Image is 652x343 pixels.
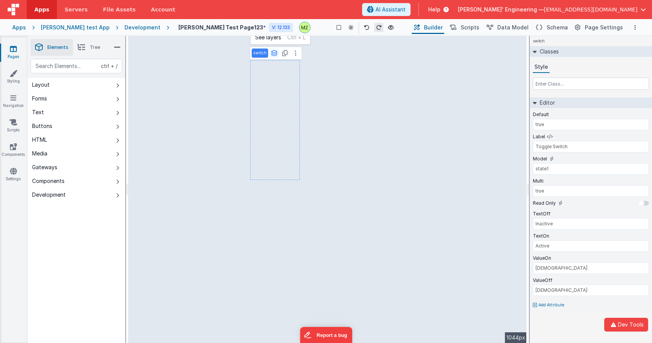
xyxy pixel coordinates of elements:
label: ValueOff [533,277,552,283]
button: Text [28,105,125,119]
div: 1044px [505,332,527,343]
label: Model [533,156,547,162]
button: Data Model [484,21,530,34]
button: Style [533,61,550,73]
h4: switch [530,36,548,46]
div: HTML [32,136,47,144]
span: Servers [65,6,87,13]
div: Apps [12,24,26,31]
h2: Editor [537,97,555,108]
span: [EMAIL_ADDRESS][DOMAIN_NAME] [544,6,637,13]
button: Buttons [28,119,125,133]
label: Default [533,112,549,118]
div: Development [125,24,160,31]
div: Text [32,108,44,116]
button: Media [28,147,125,160]
div: --> [128,36,527,343]
button: Options [631,23,640,32]
span: Elements [47,44,68,50]
label: Label [533,134,545,140]
span: Tree [90,44,100,50]
div: Development [32,191,66,199]
span: Scripts [461,24,479,31]
button: [PERSON_NAME]' Engineering — [EMAIL_ADDRESS][DOMAIN_NAME] [458,6,646,13]
div: Forms [32,95,47,102]
div: Buttons [32,122,52,130]
span: Apps [34,6,49,13]
label: Read Only [533,200,556,206]
button: Add Attribute [533,302,649,308]
span: Builder [424,24,443,31]
button: Schema [533,21,569,34]
div: Layout [32,81,50,89]
span: Page Settings [585,24,623,31]
button: AI Assistant [362,3,411,16]
button: Page Settings [573,21,624,34]
div: Gateways [32,163,57,171]
h2: Classes [537,46,559,57]
span: Data Model [497,24,529,31]
button: Dev Tools [604,318,648,332]
button: Forms [28,92,125,105]
button: Gateways [28,160,125,174]
input: Search Elements... [31,59,122,73]
div: V: 12.133 [269,23,293,32]
h4: [PERSON_NAME] Test Page123 [178,24,263,30]
div: Components [32,177,65,185]
button: Builder [412,21,444,34]
button: Scripts [447,21,481,34]
img: e6f0a7b3287e646a671e5b5b3f58e766 [299,22,310,33]
span: File Assets [103,6,136,13]
p: switch [253,50,267,56]
button: Layout [28,78,125,92]
div: ctrl [101,62,109,70]
p: Add Attribute [539,302,565,308]
label: TextOn [533,233,549,239]
label: Multi [533,178,544,184]
button: Development [28,188,125,202]
span: + / [101,59,118,73]
button: Components [28,174,125,188]
label: TextOff [533,211,550,217]
div: [PERSON_NAME] test App [41,24,110,31]
input: Enter Class... [533,78,649,90]
span: AI Assistant [375,6,406,13]
button: HTML [28,133,125,147]
span: [PERSON_NAME]' Engineering — [458,6,544,13]
iframe: Marker.io feedback button [300,327,352,343]
span: Help [428,6,440,13]
span: Schema [547,24,568,31]
label: ValueOn [533,255,551,261]
div: Media [32,150,47,157]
